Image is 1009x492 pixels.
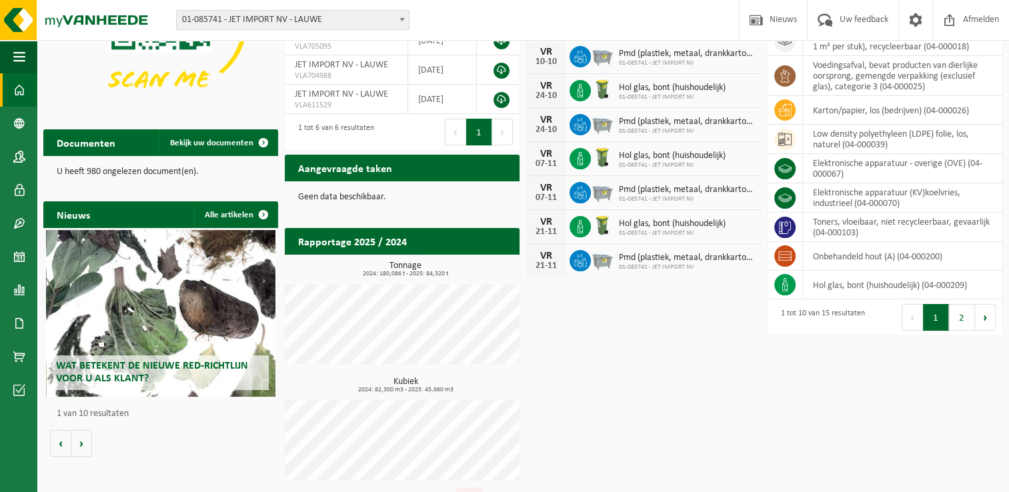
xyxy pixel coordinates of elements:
[619,229,726,237] span: 01-085741 - JET IMPORT NV
[533,57,560,67] div: 10-10
[803,96,1002,125] td: karton/papier, los (bedrijven) (04-000026)
[619,253,754,263] span: Pmd (plastiek, metaal, drankkartons) (bedrijven)
[533,47,560,57] div: VR
[619,195,754,203] span: 01-085741 - JET IMPORT NV
[159,129,277,156] a: Bekijk uw documenten
[619,127,754,135] span: 01-085741 - JET IMPORT NV
[408,85,477,114] td: [DATE]
[408,26,477,55] td: [DATE]
[285,228,420,254] h2: Rapportage 2025 / 2024
[46,230,276,397] a: Wat betekent de nieuwe RED-richtlijn voor u als klant?
[291,261,520,277] h3: Tonnage
[803,213,1002,242] td: toners, vloeibaar, niet recycleerbaar, gevaarlijk (04-000103)
[170,139,253,147] span: Bekijk uw documenten
[975,304,996,331] button: Next
[619,93,726,101] span: 01-085741 - JET IMPORT NV
[533,251,560,261] div: VR
[291,387,520,393] span: 2024: 82,300 m3 - 2025: 45,660 m3
[291,377,520,393] h3: Kubiek
[533,81,560,91] div: VR
[445,119,466,145] button: Previous
[295,89,388,99] span: JET IMPORT NV - LAUWE
[43,129,129,155] h2: Documenten
[533,91,560,101] div: 24-10
[949,304,975,331] button: 2
[619,117,754,127] span: Pmd (plastiek, metaal, drankkartons) (bedrijven)
[619,263,754,271] span: 01-085741 - JET IMPORT NV
[71,430,92,457] button: Volgende
[295,60,388,70] span: JET IMPORT NV - LAUWE
[619,49,754,59] span: Pmd (plastiek, metaal, drankkartons) (bedrijven)
[619,185,754,195] span: Pmd (plastiek, metaal, drankkartons) (bedrijven)
[176,10,409,30] span: 01-085741 - JET IMPORT NV - LAUWE
[295,71,397,81] span: VLA704988
[298,193,506,202] p: Geen data beschikbaar.
[57,409,271,419] p: 1 van 10 resultaten
[291,117,374,147] div: 1 tot 6 van 6 resultaten
[408,55,477,85] td: [DATE]
[533,217,560,227] div: VR
[591,78,614,101] img: WB-0140-HPE-GN-50
[492,119,513,145] button: Next
[43,201,103,227] h2: Nieuws
[533,193,560,203] div: 07-11
[619,83,726,93] span: Hol glas, bont (huishoudelijk)
[619,161,726,169] span: 01-085741 - JET IMPORT NV
[803,271,1002,299] td: hol glas, bont (huishoudelijk) (04-000209)
[56,361,248,384] span: Wat betekent de nieuwe RED-richtlijn voor u als klant?
[803,125,1002,154] td: low density polyethyleen (LDPE) folie, los, naturel (04-000039)
[774,303,865,332] div: 1 tot 10 van 15 resultaten
[591,180,614,203] img: WB-2500-GAL-GY-01
[194,201,277,228] a: Alle artikelen
[533,183,560,193] div: VR
[591,214,614,237] img: WB-0140-HPE-GN-50
[591,248,614,271] img: WB-2500-GAL-GY-01
[533,149,560,159] div: VR
[533,125,560,135] div: 24-10
[619,59,754,67] span: 01-085741 - JET IMPORT NV
[803,242,1002,271] td: onbehandeld hout (A) (04-000200)
[619,151,726,161] span: Hol glas, bont (huishoudelijk)
[291,271,520,277] span: 2024: 180,086 t - 2025: 84,320 t
[803,183,1002,213] td: elektronische apparatuur (KV)koelvries, industrieel (04-000070)
[295,100,397,111] span: VLA611529
[803,154,1002,183] td: elektronische apparatuur - overige (OVE) (04-000067)
[420,254,518,281] a: Bekijk rapportage
[591,44,614,67] img: WB-2500-GAL-GY-01
[533,227,560,237] div: 21-11
[177,11,409,29] span: 01-085741 - JET IMPORT NV - LAUWE
[57,167,265,177] p: U heeft 980 ongelezen document(en).
[285,155,405,181] h2: Aangevraagde taken
[533,261,560,271] div: 21-11
[803,56,1002,96] td: voedingsafval, bevat producten van dierlijke oorsprong, gemengde verpakking (exclusief glas), cat...
[591,112,614,135] img: WB-2500-GAL-GY-01
[591,146,614,169] img: WB-0140-HPE-GN-50
[803,27,1002,56] td: geëxpandeerde polystyreen (EPS) verpakking (< 1 m² per stuk), recycleerbaar (04-000018)
[902,304,923,331] button: Previous
[295,41,397,52] span: VLA705095
[619,219,726,229] span: Hol glas, bont (huishoudelijk)
[923,304,949,331] button: 1
[533,159,560,169] div: 07-11
[50,430,71,457] button: Vorige
[466,119,492,145] button: 1
[533,115,560,125] div: VR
